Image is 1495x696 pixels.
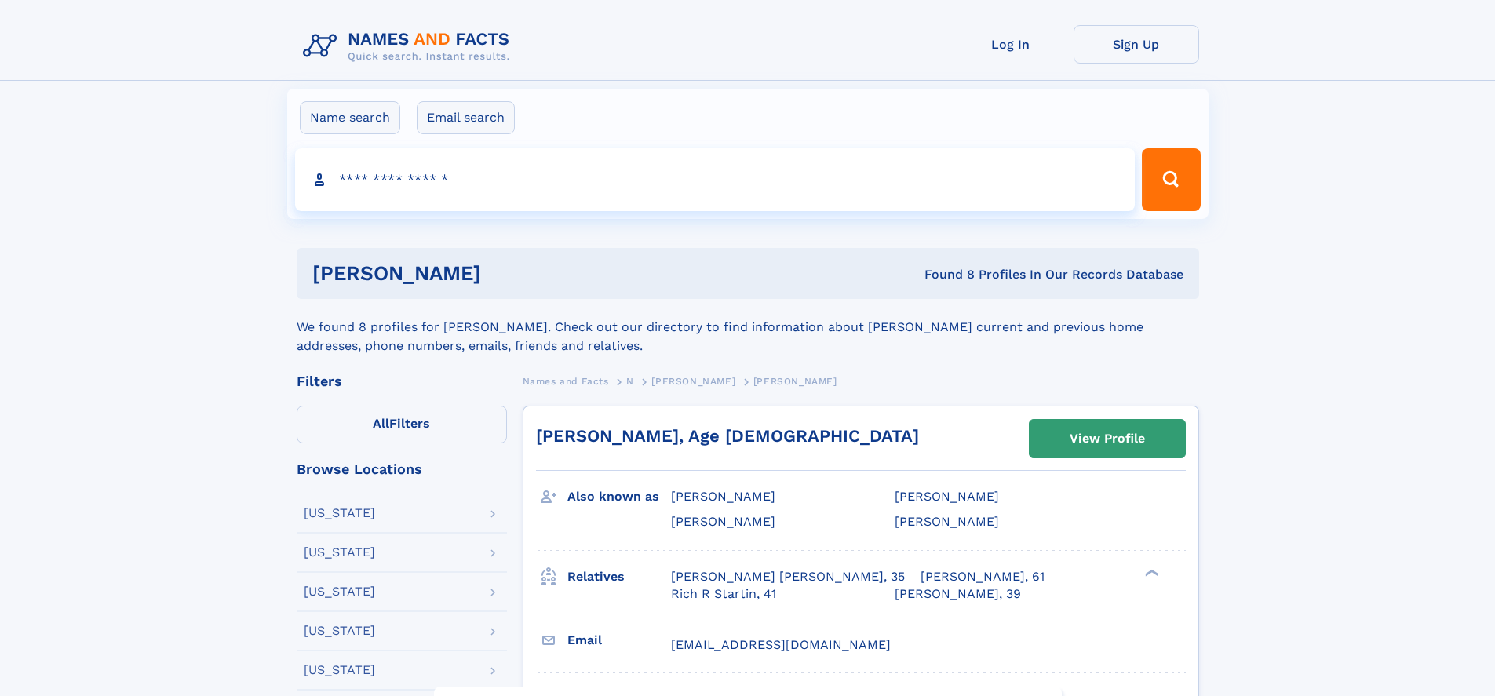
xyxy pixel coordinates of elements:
[312,264,703,283] h1: [PERSON_NAME]
[895,514,999,529] span: [PERSON_NAME]
[671,637,891,652] span: [EMAIL_ADDRESS][DOMAIN_NAME]
[567,627,671,654] h3: Email
[567,563,671,590] h3: Relatives
[1142,148,1200,211] button: Search Button
[297,406,507,443] label: Filters
[626,376,634,387] span: N
[702,266,1183,283] div: Found 8 Profiles In Our Records Database
[921,568,1045,585] a: [PERSON_NAME], 61
[304,507,375,519] div: [US_STATE]
[1141,567,1160,578] div: ❯
[523,371,609,391] a: Names and Facts
[417,101,515,134] label: Email search
[297,374,507,388] div: Filters
[1070,421,1145,457] div: View Profile
[1074,25,1199,64] a: Sign Up
[300,101,400,134] label: Name search
[651,371,735,391] a: [PERSON_NAME]
[651,376,735,387] span: [PERSON_NAME]
[671,489,775,504] span: [PERSON_NAME]
[626,371,634,391] a: N
[304,546,375,559] div: [US_STATE]
[671,568,905,585] a: [PERSON_NAME] [PERSON_NAME], 35
[671,514,775,529] span: [PERSON_NAME]
[567,483,671,510] h3: Also known as
[295,148,1136,211] input: search input
[536,426,919,446] a: [PERSON_NAME], Age [DEMOGRAPHIC_DATA]
[304,585,375,598] div: [US_STATE]
[895,489,999,504] span: [PERSON_NAME]
[297,25,523,67] img: Logo Names and Facts
[304,625,375,637] div: [US_STATE]
[297,462,507,476] div: Browse Locations
[753,376,837,387] span: [PERSON_NAME]
[1030,420,1185,457] a: View Profile
[895,585,1021,603] a: [PERSON_NAME], 39
[297,299,1199,355] div: We found 8 profiles for [PERSON_NAME]. Check out our directory to find information about [PERSON_...
[948,25,1074,64] a: Log In
[671,585,776,603] a: Rich R Startin, 41
[304,664,375,676] div: [US_STATE]
[373,416,389,431] span: All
